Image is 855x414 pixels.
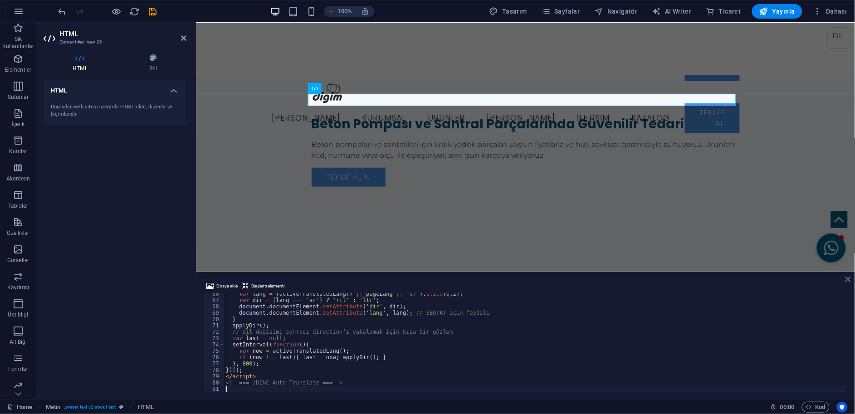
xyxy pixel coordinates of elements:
p: Görseller [7,257,29,264]
button: reload [129,6,140,17]
h6: 100% [337,6,352,17]
h3: Element #ed-new-26 [59,38,168,46]
p: Akordeon [6,175,30,182]
div: 78 [204,367,225,373]
div: 76 [204,354,225,360]
p: Alt Bigi [10,338,27,346]
button: Kod [802,402,830,413]
i: Yeniden boyutlandırmada yakınlaştırma düzeyini seçilen cihaza uyacak şekilde otomatik olarak ayarla. [361,7,369,15]
div: 75 [204,348,225,354]
button: Dosya ekle [205,281,239,292]
div: Tasarım (Ctrl+Alt+Y) [486,4,531,19]
div: 72 [204,329,225,335]
button: Dahası [810,4,851,19]
button: Open chat window [621,211,650,240]
p: Sütunlar [8,93,29,101]
i: Geri al: Element ekle (Ctrl+Z) [57,6,68,17]
p: Elementler [5,66,31,73]
button: Ön izleme modundan çıkıp düzenlemeye devam etmek için buraya tıklayın [111,6,122,17]
div: 71 [204,322,225,329]
button: Yayınla [752,4,802,19]
div: 67 [204,297,225,303]
p: Kutular [9,148,28,155]
div: 80 [204,380,225,386]
p: İçerik [11,121,24,128]
h2: HTML [59,30,186,38]
div: 66 [204,291,225,297]
div: 74 [204,341,225,348]
span: . preset-text-v2-about-text [64,402,116,413]
button: Usercentrics [837,402,848,413]
div: Doğrudan web sitesi üzerinde HTML ekle, düzenle ve biçimlendir. [51,103,179,118]
span: Seçmek için tıkla. Düzenlemek için çift tıkla [138,402,154,413]
h6: Oturum süresi [771,402,795,413]
button: Navigatör [591,4,641,19]
span: 00 00 [780,402,794,413]
button: undo [57,6,68,17]
div: 73 [204,335,225,341]
p: Özellikler [7,229,29,237]
button: 100% [324,6,356,17]
h4: Stil [120,54,186,73]
span: : [787,404,788,410]
span: Dosya ekle [216,281,238,292]
div: 69 [204,310,225,316]
nav: breadcrumb [46,402,154,413]
button: Bağlantı elementi [241,281,286,292]
div: 70 [204,316,225,322]
div: 81 [204,386,225,392]
span: Kod [806,402,826,413]
div: 77 [204,360,225,367]
p: Tablolar [8,202,29,209]
span: AI Writer [652,7,692,16]
p: Üst bilgi [8,311,28,318]
span: Tasarım [489,7,527,16]
button: AI Writer [649,4,695,19]
i: Kaydet (Ctrl+S) [148,6,158,17]
span: Navigatör [595,7,638,16]
span: Yayınla [759,7,795,16]
p: Formlar [8,365,28,373]
span: Ticaret [706,7,741,16]
span: Seçmek için tıkla. Düzenlemek için çift tıkla [46,402,60,413]
button: Sayfalar [538,4,584,19]
span: Sayfalar [542,7,580,16]
button: Ticaret [703,4,745,19]
h4: HTML [44,54,120,73]
a: Seçimi iptal etmek için tıkla. Sayfaları açmak için çift tıkla [7,402,32,413]
p: Kaydırıcı [7,284,29,291]
button: save [147,6,158,17]
span: Bağlantı elementi [251,281,285,292]
i: Bu element, özelleştirilebilir bir ön ayar [119,404,123,409]
div: 68 [204,303,225,310]
button: Tasarım [486,4,531,19]
span: Dahası [813,7,847,16]
div: 79 [204,373,225,380]
i: Sayfayı yeniden yükleyin [130,6,140,17]
h4: HTML [44,80,186,96]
